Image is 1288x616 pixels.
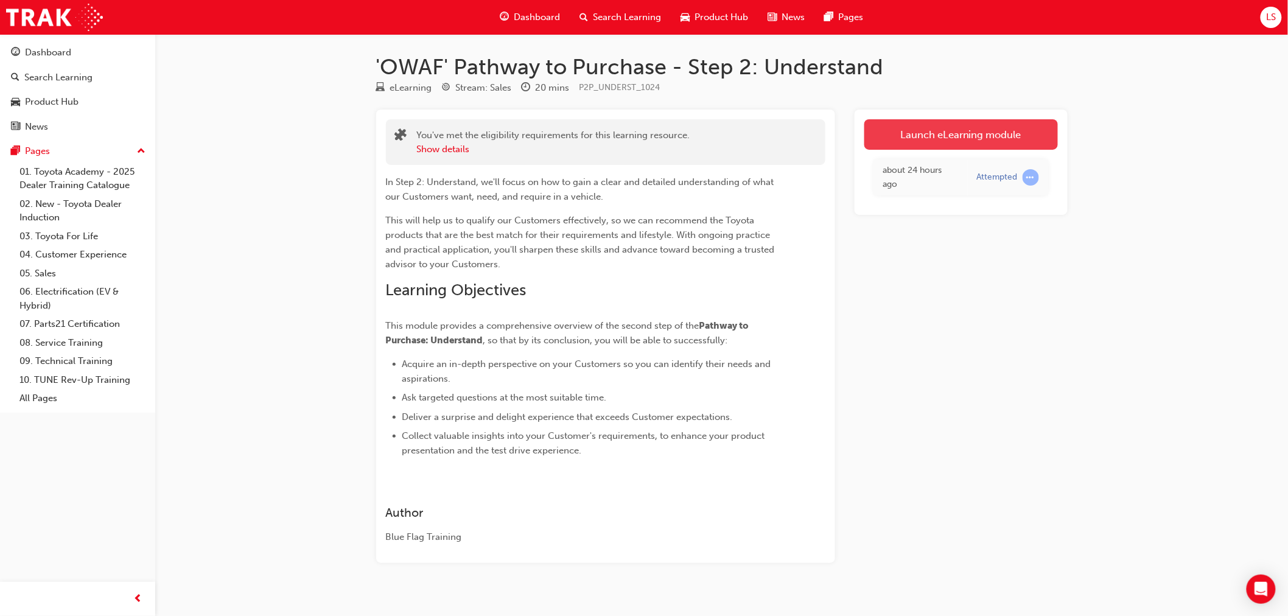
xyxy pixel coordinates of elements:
h3: Author [386,506,782,520]
div: Dashboard [25,46,71,60]
span: car-icon [11,97,20,108]
button: Pages [5,140,150,163]
button: DashboardSearch LearningProduct HubNews [5,39,150,140]
a: news-iconNews [758,5,815,30]
a: 02. New - Toyota Dealer Induction [15,195,150,227]
div: Pages [25,144,50,158]
span: search-icon [580,10,589,25]
span: puzzle-icon [395,130,407,144]
a: News [5,116,150,138]
div: News [25,120,48,134]
a: pages-iconPages [815,5,873,30]
a: Product Hub [5,91,150,113]
div: Stream: Sales [456,81,512,95]
a: 06. Electrification (EV & Hybrid) [15,282,150,315]
div: Search Learning [24,71,93,85]
span: Acquire an in-depth perspective on your Customers so you can identify their needs and aspirations. [402,359,774,384]
span: Collect valuable insights into your Customer's requirements, to enhance your product presentation... [402,430,768,456]
span: news-icon [11,122,20,133]
span: target-icon [442,83,451,94]
a: 01. Toyota Academy - 2025 Dealer Training Catalogue [15,163,150,195]
a: 10. TUNE Rev-Up Training [15,371,150,390]
span: In Step 2: Understand, we'll focus on how to gain a clear and detailed understanding of what our ... [386,177,777,202]
div: Mon Aug 25 2025 17:02:26 GMT+1000 (Australian Eastern Standard Time) [883,164,959,191]
a: car-iconProduct Hub [671,5,758,30]
span: News [782,10,805,24]
a: Search Learning [5,66,150,89]
a: 07. Parts21 Certification [15,315,150,334]
a: 04. Customer Experience [15,245,150,264]
span: Search Learning [593,10,662,24]
div: Stream [442,80,512,96]
div: eLearning [390,81,432,95]
span: guage-icon [500,10,509,25]
button: Show details [417,142,470,156]
span: Deliver a surprise and delight experience that exceeds Customer expectations. [402,411,733,422]
div: 20 mins [536,81,570,95]
div: Product Hub [25,95,79,109]
span: Ask targeted questions at the most suitable time. [402,392,607,403]
a: 08. Service Training [15,334,150,352]
span: Product Hub [695,10,749,24]
div: Duration [522,80,570,96]
a: 03. Toyota For Life [15,227,150,246]
span: Learning resource code [579,82,660,93]
a: 05. Sales [15,264,150,283]
span: news-icon [768,10,777,25]
a: Dashboard [5,41,150,64]
a: guage-iconDashboard [491,5,570,30]
div: Blue Flag Training [386,530,782,544]
a: Launch eLearning module [864,119,1058,150]
span: Dashboard [514,10,561,24]
span: Pathway to Purchase: Understand [386,320,751,346]
span: Pages [839,10,864,24]
span: , so that by its conclusion, you will be able to successfully: [483,335,728,346]
span: prev-icon [134,592,143,607]
span: This will help us to qualify our Customers effectively, so we can recommend the Toyota products t... [386,215,777,270]
div: You've met the eligibility requirements for this learning resource. [417,128,690,156]
span: learningRecordVerb_ATTEMPT-icon [1023,169,1039,186]
span: Learning Objectives [386,281,527,299]
span: guage-icon [11,47,20,58]
span: This module provides a comprehensive overview of the second step of the [386,320,699,331]
button: LS [1261,7,1282,28]
div: Open Intercom Messenger [1247,575,1276,604]
a: 09. Technical Training [15,352,150,371]
span: LS [1266,10,1276,24]
div: Attempted [977,172,1018,183]
a: search-iconSearch Learning [570,5,671,30]
span: learningResourceType_ELEARNING-icon [376,83,385,94]
span: pages-icon [825,10,834,25]
a: All Pages [15,389,150,408]
img: Trak [6,4,103,31]
span: pages-icon [11,146,20,157]
h1: 'OWAF' Pathway to Purchase - Step 2: Understand [376,54,1068,80]
span: up-icon [137,144,145,159]
span: car-icon [681,10,690,25]
span: clock-icon [522,83,531,94]
span: search-icon [11,72,19,83]
div: Type [376,80,432,96]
